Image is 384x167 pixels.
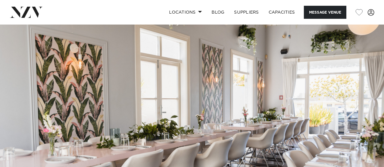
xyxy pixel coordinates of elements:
[229,6,263,19] a: SUPPLIERS
[304,6,346,19] button: Message Venue
[164,6,207,19] a: Locations
[10,7,43,18] img: nzv-logo.png
[207,6,229,19] a: BLOG
[264,6,300,19] a: Capacities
